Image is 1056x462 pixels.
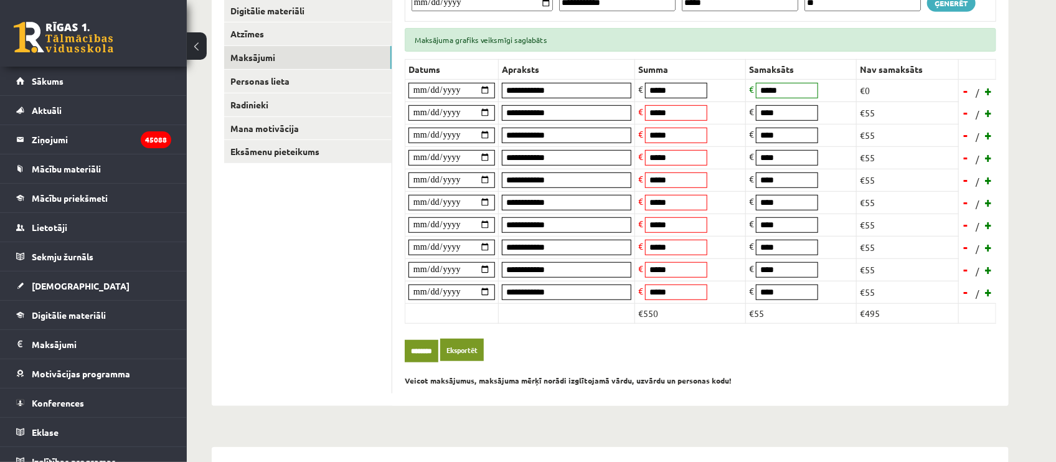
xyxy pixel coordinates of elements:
[638,285,643,296] span: €
[638,263,643,274] span: €
[16,389,171,417] a: Konferences
[974,242,981,255] span: /
[983,171,995,189] a: +
[974,265,981,278] span: /
[224,93,392,116] a: Radinieki
[405,28,996,52] div: Maksājuma grafiks veiksmīgi saglabāts
[16,359,171,388] a: Motivācijas programma
[16,125,171,154] a: Ziņojumi45088
[224,117,392,140] a: Mana motivācija
[638,240,643,252] span: €
[635,59,746,79] th: Summa
[983,283,995,301] a: +
[32,222,67,233] span: Lietotāji
[16,184,171,212] a: Mācību priekšmeti
[974,86,981,99] span: /
[857,169,959,191] td: €55
[960,283,973,301] a: -
[974,130,981,143] span: /
[974,197,981,210] span: /
[983,193,995,212] a: +
[638,196,643,207] span: €
[16,154,171,183] a: Mācību materiāli
[499,59,635,79] th: Apraksts
[746,59,857,79] th: Samaksāts
[32,330,171,359] legend: Maksājumi
[974,153,981,166] span: /
[32,163,101,174] span: Mācību materiāli
[983,103,995,122] a: +
[983,238,995,257] a: +
[16,418,171,446] a: Eklase
[638,106,643,117] span: €
[141,131,171,148] i: 45088
[32,280,130,291] span: [DEMOGRAPHIC_DATA]
[983,82,995,100] a: +
[14,22,113,53] a: Rīgas 1. Tālmācības vidusskola
[857,79,959,101] td: €0
[638,173,643,184] span: €
[983,260,995,279] a: +
[974,175,981,188] span: /
[32,251,93,262] span: Sekmju žurnāls
[749,83,754,95] span: €
[749,151,754,162] span: €
[749,196,754,207] span: €
[960,215,973,234] a: -
[960,171,973,189] a: -
[749,173,754,184] span: €
[960,103,973,122] a: -
[974,220,981,233] span: /
[749,285,754,296] span: €
[32,427,59,438] span: Eklase
[857,101,959,124] td: €55
[32,397,84,408] span: Konferences
[974,108,981,121] span: /
[857,146,959,169] td: €55
[749,240,754,252] span: €
[638,128,643,139] span: €
[983,126,995,144] a: +
[960,82,973,100] a: -
[638,218,643,229] span: €
[857,303,959,323] td: €495
[32,192,108,204] span: Mācību priekšmeti
[749,263,754,274] span: €
[960,126,973,144] a: -
[405,375,732,385] b: Veicot maksājumus, maksājuma mērķī norādi izglītojamā vārdu, uzvārdu un personas kodu!
[960,238,973,257] a: -
[974,287,981,300] span: /
[32,105,62,116] span: Aktuāli
[857,124,959,146] td: €55
[224,70,392,93] a: Personas lieta
[960,148,973,167] a: -
[224,22,392,45] a: Atzīmes
[749,106,754,117] span: €
[983,215,995,234] a: +
[749,218,754,229] span: €
[16,301,171,329] a: Digitālie materiāli
[405,59,499,79] th: Datums
[32,368,130,379] span: Motivācijas programma
[857,281,959,303] td: €55
[857,59,959,79] th: Nav samaksāts
[16,271,171,300] a: [DEMOGRAPHIC_DATA]
[857,191,959,214] td: €55
[440,339,484,362] a: Eksportēt
[857,214,959,236] td: €55
[16,330,171,359] a: Maksājumi
[16,96,171,125] a: Aktuāli
[638,151,643,162] span: €
[983,148,995,167] a: +
[960,260,973,279] a: -
[224,46,392,69] a: Maksājumi
[224,140,392,163] a: Eksāmenu pieteikums
[16,67,171,95] a: Sākums
[32,309,106,321] span: Digitālie materiāli
[32,125,171,154] legend: Ziņojumi
[32,75,64,87] span: Sākums
[638,83,643,95] span: €
[749,128,754,139] span: €
[635,303,746,323] td: €550
[16,242,171,271] a: Sekmju žurnāls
